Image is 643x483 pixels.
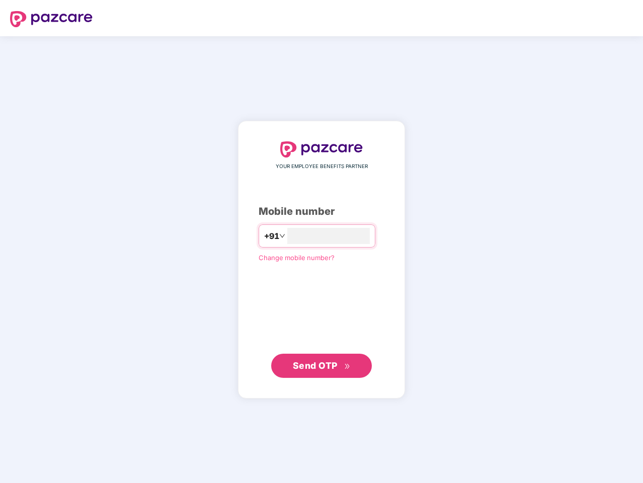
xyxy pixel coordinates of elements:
[259,254,335,262] a: Change mobile number?
[279,233,285,239] span: down
[259,204,384,219] div: Mobile number
[271,354,372,378] button: Send OTPdouble-right
[344,363,351,370] span: double-right
[264,230,279,243] span: +91
[10,11,93,27] img: logo
[280,141,363,157] img: logo
[276,163,368,171] span: YOUR EMPLOYEE BENEFITS PARTNER
[293,360,338,371] span: Send OTP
